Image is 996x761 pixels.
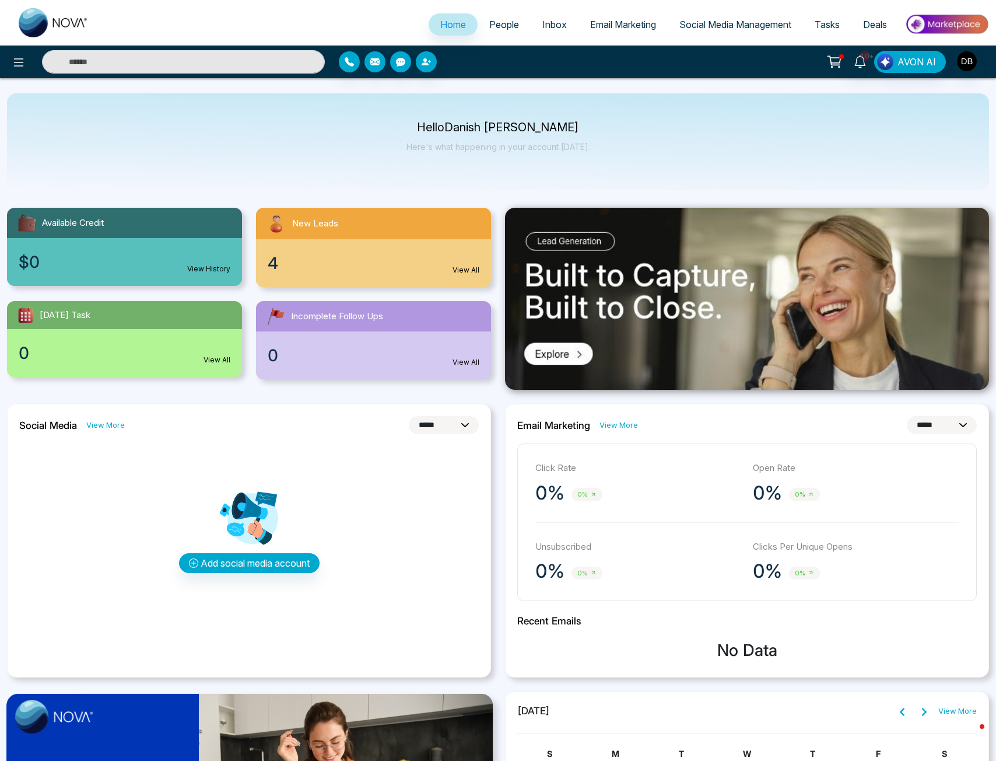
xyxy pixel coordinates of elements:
a: People [478,13,531,36]
h2: Recent Emails [517,615,977,627]
a: 10+ [846,51,874,71]
button: Add social media account [179,553,320,573]
span: Inbox [542,19,567,30]
p: Click Rate [535,462,741,475]
img: . [505,208,989,390]
span: AVON AI [897,55,936,69]
span: Social Media Management [679,19,791,30]
p: Hello Danish [PERSON_NAME] [406,123,590,132]
img: User Avatar [957,51,977,71]
span: W [743,749,751,759]
span: 0% [571,567,602,580]
span: T [679,749,684,759]
span: 0 [19,341,29,365]
p: Unsubscribed [535,540,741,554]
h3: No Data [517,641,977,661]
img: Market-place.gif [904,11,989,37]
span: [DATE] [517,704,550,719]
span: F [876,749,881,759]
p: 0% [535,481,564,505]
span: 4 [268,251,278,275]
span: Incomplete Follow Ups [291,310,383,323]
a: Social Media Management [668,13,803,36]
span: New Leads [292,217,338,231]
iframe: Intercom live chat [956,721,984,749]
a: View More [599,420,638,431]
a: Incomplete Follow Ups0View All [249,301,498,379]
span: $0 [19,250,40,274]
span: Email Marketing [590,19,656,30]
img: todayTask.svg [16,306,35,324]
a: Email Marketing [578,13,668,36]
span: S [942,749,947,759]
a: View More [86,420,125,431]
span: 10+ [860,51,871,61]
img: followUps.svg [265,306,286,327]
img: Lead Flow [877,54,893,70]
a: Tasks [803,13,851,36]
p: Open Rate [753,462,959,475]
h2: Email Marketing [517,420,590,431]
span: T [810,749,815,759]
span: Tasks [815,19,840,30]
span: Available Credit [42,217,104,230]
span: Deals [863,19,887,30]
a: View History [187,264,230,274]
span: 0% [571,488,602,501]
a: View More [938,706,977,717]
p: Here's what happening in your account [DATE]. [406,142,590,152]
span: S [547,749,552,759]
h2: Social Media [19,420,77,431]
a: View All [453,357,479,368]
a: Deals [851,13,899,36]
p: Clicks Per Unique Opens [753,540,959,554]
span: [DATE] Task [40,309,90,322]
a: Inbox [531,13,578,36]
span: M [612,749,619,759]
span: 0% [789,567,820,580]
a: View All [204,355,230,365]
span: People [489,19,519,30]
span: 0% [789,488,820,501]
a: New Leads4View All [249,208,498,287]
img: newLeads.svg [265,212,287,235]
img: availableCredit.svg [16,212,37,233]
p: 0% [753,481,782,505]
span: 0 [268,343,278,368]
img: Nova CRM Logo [19,8,89,37]
img: image [15,700,93,734]
p: 0% [535,560,564,583]
a: View All [453,265,479,275]
a: Home [429,13,478,36]
img: Analytics png [220,489,278,547]
button: AVON AI [874,51,946,73]
p: 0% [753,560,782,583]
span: Home [440,19,466,30]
